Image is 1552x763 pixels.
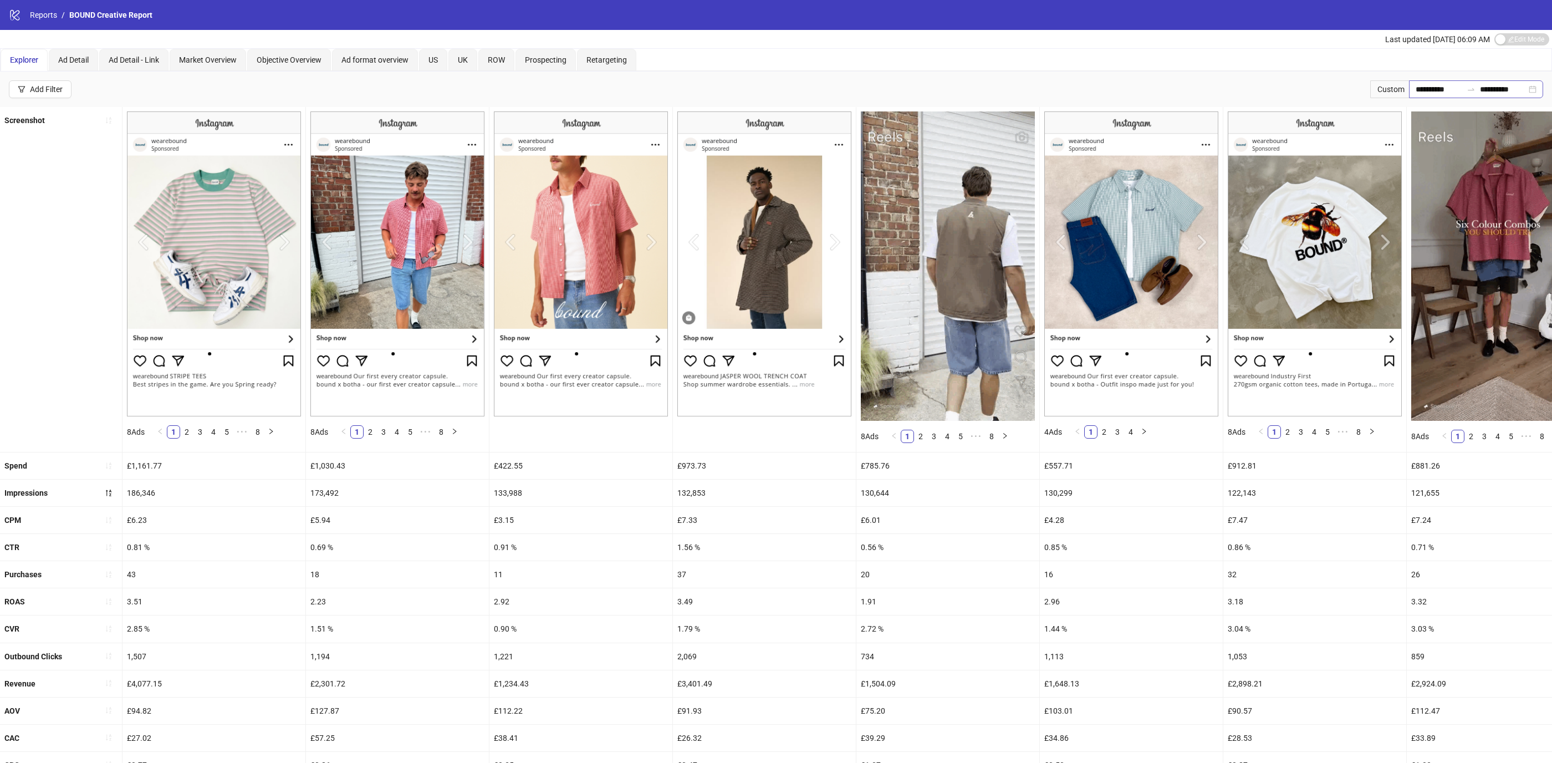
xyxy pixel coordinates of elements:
[1040,480,1223,506] div: 130,299
[194,426,206,438] a: 3
[105,489,113,497] span: sort-descending
[1137,425,1151,439] li: Next Page
[1467,85,1476,94] span: swap-right
[1085,426,1097,438] a: 1
[417,425,435,439] span: •••
[489,534,672,561] div: 0.91 %
[193,425,207,439] li: 3
[4,570,42,579] b: Purchases
[856,480,1039,506] div: 130,644
[30,85,63,94] div: Add Filter
[4,624,19,633] b: CVR
[673,507,856,533] div: £7.33
[489,561,672,588] div: 11
[4,489,48,497] b: Impressions
[1137,425,1151,439] button: right
[252,426,264,438] a: 8
[105,734,113,741] span: sort-ascending
[1040,616,1223,642] div: 1.44 %
[489,725,672,751] div: £38.41
[1071,425,1084,439] button: left
[122,561,305,588] div: 43
[404,425,417,439] li: 5
[985,430,998,443] li: 8
[122,534,305,561] div: 0.81 %
[856,643,1039,670] div: 734
[901,430,914,443] li: 1
[489,643,672,670] div: 1,221
[887,430,901,443] button: left
[4,679,35,688] b: Revenue
[673,561,856,588] div: 37
[264,425,278,439] li: Next Page
[1268,426,1280,438] a: 1
[1411,432,1429,441] span: 8 Ads
[525,55,566,64] span: Prospecting
[489,480,672,506] div: 133,988
[1365,425,1379,439] li: Next Page
[856,534,1039,561] div: 0.56 %
[122,480,305,506] div: 186,346
[998,430,1012,443] button: right
[1258,428,1264,435] span: left
[391,426,403,438] a: 4
[58,55,89,64] span: Ad Detail
[127,428,145,436] span: 8 Ads
[1438,430,1451,443] button: left
[1228,428,1245,436] span: 8 Ads
[1438,430,1451,443] li: Previous Page
[489,588,672,615] div: 2.92
[105,462,113,470] span: sort-ascending
[109,55,159,64] span: Ad Detail - Link
[1040,670,1223,697] div: £1,648.13
[451,428,458,435] span: right
[891,433,897,439] span: left
[4,516,21,525] b: CPM
[4,116,45,125] b: Screenshot
[351,426,363,438] a: 1
[105,598,113,606] span: sort-ascending
[105,706,113,714] span: sort-ascending
[10,55,38,64] span: Explorer
[105,571,113,578] span: sort-ascending
[404,426,416,438] a: 5
[856,670,1039,697] div: £1,504.09
[1365,425,1379,439] button: right
[337,425,350,439] button: left
[1441,433,1448,439] span: left
[390,425,404,439] li: 4
[1223,698,1406,724] div: £90.57
[62,9,65,21] li: /
[673,534,856,561] div: 1.56 %
[105,679,113,687] span: sort-ascending
[1294,425,1308,439] li: 3
[306,452,489,479] div: £1,030.43
[967,430,985,443] span: •••
[1044,111,1218,416] img: Screenshot 120229258940950173
[4,597,25,606] b: ROAS
[4,543,19,552] b: CTR
[1504,430,1518,443] li: 5
[673,725,856,751] div: £26.32
[341,55,409,64] span: Ad format overview
[180,425,193,439] li: 2
[428,55,438,64] span: US
[1352,425,1365,439] li: 8
[673,643,856,670] div: 2,069
[1071,425,1084,439] li: Previous Page
[856,588,1039,615] div: 1.91
[9,80,72,98] button: Add Filter
[310,111,484,416] img: Screenshot 120229258857510173
[967,430,985,443] li: Next 5 Pages
[4,706,20,715] b: AOV
[122,452,305,479] div: £1,161.77
[154,425,167,439] button: left
[1228,111,1402,416] img: Screenshot 120230069845620173
[1268,425,1281,439] li: 1
[1141,428,1147,435] span: right
[458,55,468,64] span: UK
[18,85,25,93] span: filter
[856,561,1039,588] div: 20
[306,616,489,642] div: 1.51 %
[220,425,233,439] li: 5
